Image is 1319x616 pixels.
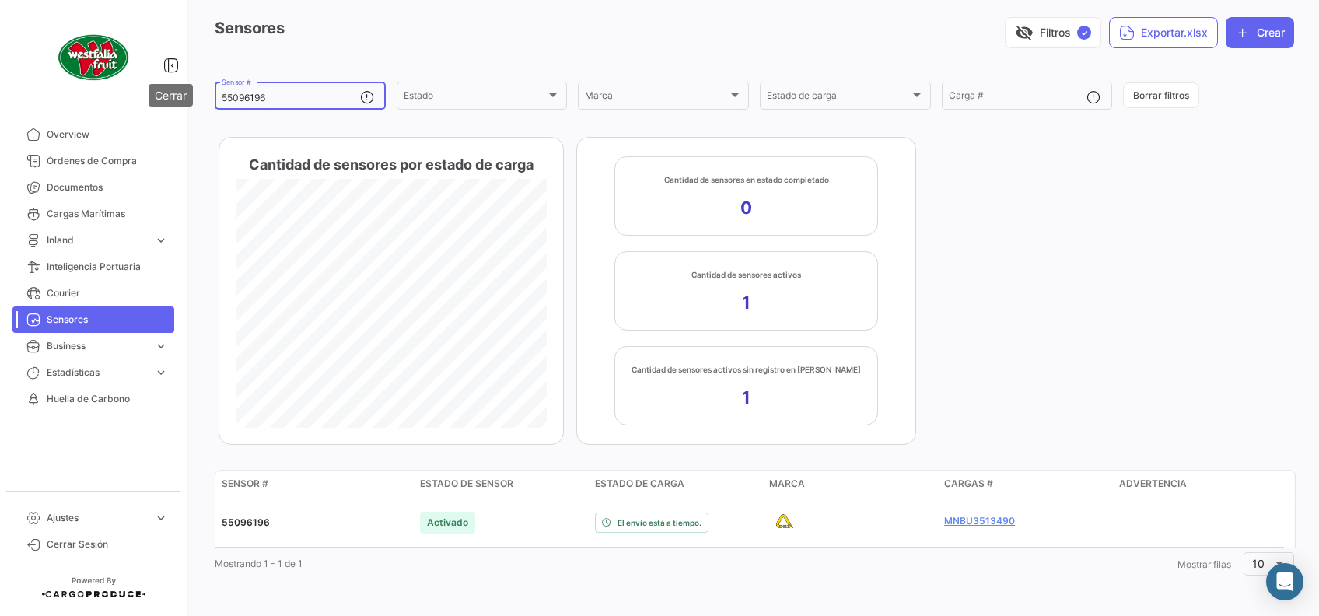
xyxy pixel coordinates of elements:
[47,339,148,353] span: Business
[769,477,805,491] span: Marca
[47,511,148,525] span: Ajustes
[595,477,684,491] span: Estado de carga
[222,516,270,528] span: 55096196
[763,471,938,499] datatable-header-cell: Marca
[12,201,174,227] a: Cargas Marítimas
[47,537,168,551] span: Cerrar Sesión
[632,363,861,376] app-kpi-label-title: Cantidad de sensores activos sin registro en [PERSON_NAME]
[47,207,168,221] span: Cargas Marítimas
[1123,82,1199,108] button: Borrar filtros
[742,292,750,313] app-kpi-label-value: 1
[1113,471,1284,499] datatable-header-cell: Advertencia
[1266,563,1303,600] div: Abrir Intercom Messenger
[47,154,168,168] span: Órdenes de Compra
[12,386,174,412] a: Huella de Carbono
[938,471,1113,499] datatable-header-cell: Cargas #
[222,477,268,491] span: Sensor #
[414,471,589,499] datatable-header-cell: Estado de sensor
[1015,23,1034,42] span: visibility_off
[12,121,174,148] a: Overview
[154,339,168,353] span: expand_more
[1005,17,1101,48] button: visibility_offFiltros✓
[154,511,168,525] span: expand_more
[47,392,168,406] span: Huella de Carbono
[154,366,168,380] span: expand_more
[47,313,168,327] span: Sensores
[47,233,148,247] span: Inland
[944,477,993,491] span: Cargas #
[767,93,910,103] span: Estado de carga
[427,516,468,530] span: Activado
[54,19,132,96] img: client-50.png
[585,93,728,103] span: Marca
[1177,558,1231,570] span: Mostrar filas
[589,471,764,499] datatable-header-cell: Estado de carga
[215,558,303,569] span: Mostrando 1 - 1 de 1
[12,148,174,174] a: Órdenes de Compra
[1119,477,1187,491] span: Advertencia
[769,506,800,537] img: logo-delta.png
[154,233,168,247] span: expand_more
[149,84,193,107] div: Cerrar
[215,17,285,40] h3: Sensores
[1252,557,1265,570] span: 10
[664,173,829,186] app-kpi-label-title: Cantidad de sensores en estado completado
[47,260,168,274] span: Inteligencia Portuaria
[404,93,547,103] span: Estado
[12,174,174,201] a: Documentos
[1226,17,1294,48] button: Crear
[12,280,174,306] a: Courier
[47,128,168,142] span: Overview
[740,197,752,219] app-kpi-label-value: 0
[944,514,1107,528] a: MNBU3513490
[742,387,750,408] app-kpi-label-value: 1
[390,471,414,499] datatable-header-cell: Has Logs
[1077,26,1091,40] span: ✓
[618,516,701,529] span: El envío está a tiempo.
[691,268,801,281] app-kpi-label-title: Cantidad de sensores activos
[12,254,174,280] a: Inteligencia Portuaria
[12,306,174,333] a: Sensores
[1109,17,1218,48] button: Exportar.xlsx
[215,471,390,499] datatable-header-cell: Sensor #
[420,477,513,491] span: Estado de sensor
[47,180,168,194] span: Documentos
[47,286,168,300] span: Courier
[47,366,148,380] span: Estadísticas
